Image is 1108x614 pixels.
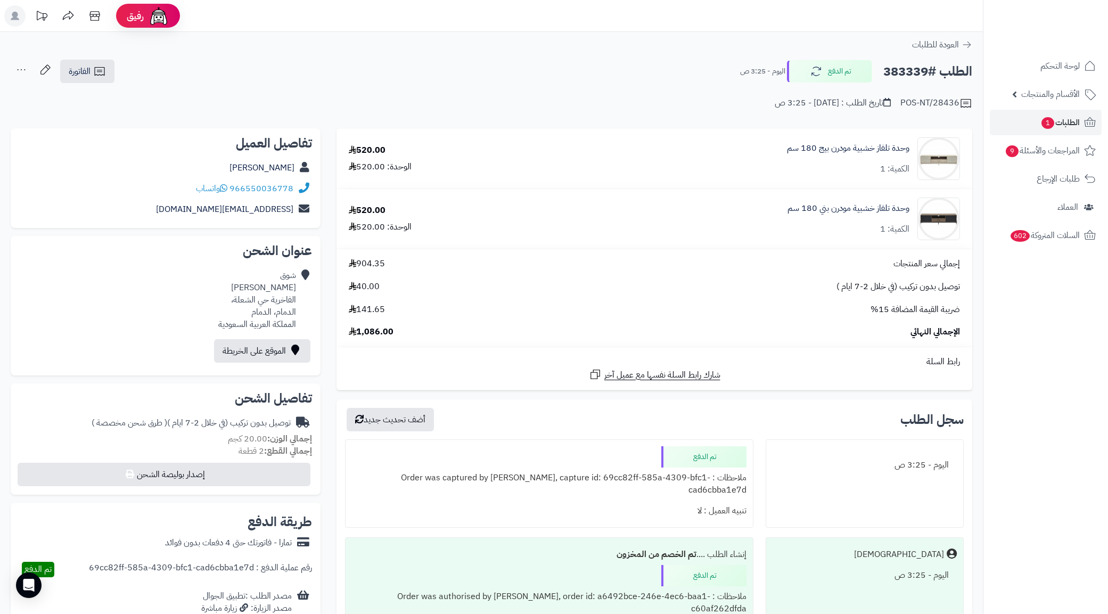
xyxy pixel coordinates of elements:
[990,194,1102,220] a: العملاء
[349,161,412,173] div: الوحدة: 520.00
[661,565,746,586] div: تم الدفع
[871,304,960,316] span: ضريبة القيمة المضافة 15%
[1040,115,1080,130] span: الطلبات
[229,161,294,174] a: [PERSON_NAME]
[661,446,746,468] div: تم الدفع
[60,60,114,83] a: الفاتورة
[349,144,385,157] div: 520.00
[893,258,960,270] span: إجمالي سعر المنتجات
[990,138,1102,163] a: المراجعات والأسئلة9
[990,223,1102,248] a: السلات المتروكة602
[773,565,957,586] div: اليوم - 3:25 ص
[16,572,42,598] div: Open Intercom Messenger
[775,97,891,109] div: تاريخ الطلب : [DATE] - 3:25 ص
[92,416,167,429] span: ( طرق شحن مخصصة )
[127,10,144,22] span: رفيق
[214,339,310,363] a: الموقع على الخريطة
[883,61,972,83] h2: الطلب #383339
[617,548,696,561] b: تم الخصم من المخزون
[19,392,312,405] h2: تفاصيل الشحن
[1005,143,1080,158] span: المراجعات والأسئلة
[349,221,412,233] div: الوحدة: 520.00
[589,368,720,381] a: شارك رابط السلة نفسها مع عميل آخر
[1037,171,1080,186] span: طلبات الإرجاع
[1006,145,1019,157] span: 9
[218,269,296,330] div: شوق [PERSON_NAME] الفاخرية حي الشعلة، الدمام، الدمام المملكة العربية السعودية
[352,544,746,565] div: إنشاء الطلب ....
[910,326,960,338] span: الإجمالي النهائي
[604,369,720,381] span: شارك رابط السلة نفسها مع عميل آخر
[990,166,1102,192] a: طلبات الإرجاع
[900,97,972,110] div: POS-NT/28436
[19,137,312,150] h2: تفاصيل العميل
[89,562,312,577] div: رقم عملية الدفع : 69cc82ff-585a-4309-bfc1-cad6cbba1e7d
[352,468,746,501] div: ملاحظات : Order was captured by [PERSON_NAME], capture id: 69cc82ff-585a-4309-bfc1-cad6cbba1e7d
[900,413,964,426] h3: سجل الطلب
[352,501,746,521] div: تنبيه العميل : لا
[990,110,1102,135] a: الطلبات1
[918,137,959,180] img: 1759737336-1-90x90.jpg
[1036,29,1098,51] img: logo-2.png
[990,53,1102,79] a: لوحة التحكم
[28,5,55,29] a: تحديثات المنصة
[912,38,972,51] a: العودة للطلبات
[880,163,909,175] div: الكمية: 1
[148,5,169,27] img: ai-face.png
[19,244,312,257] h2: عنوان الشحن
[773,455,957,476] div: اليوم - 3:25 ص
[740,66,785,77] small: اليوم - 3:25 ص
[239,445,312,457] small: 2 قطعة
[880,223,909,235] div: الكمية: 1
[156,203,293,216] a: [EMAIL_ADDRESS][DOMAIN_NAME]
[264,445,312,457] strong: إجمالي القطع:
[1011,230,1030,242] span: 602
[1021,87,1080,102] span: الأقسام والمنتجات
[92,417,291,429] div: توصيل بدون تركيب (في خلال 2-7 ايام )
[1040,59,1080,73] span: لوحة التحكم
[349,304,385,316] span: 141.65
[349,258,385,270] span: 904.35
[1009,228,1080,243] span: السلات المتروكة
[836,281,960,293] span: توصيل بدون تركيب (في خلال 2-7 ايام )
[1057,200,1078,215] span: العملاء
[912,38,959,51] span: العودة للطلبات
[349,204,385,217] div: 520.00
[341,356,968,368] div: رابط السلة
[267,432,312,445] strong: إجمالي الوزن:
[1041,117,1054,129] span: 1
[229,182,293,195] a: 966550036778
[918,198,959,240] img: 1759737983-1-90x90.jpg
[196,182,227,195] a: واتساب
[349,326,393,338] span: 1,086.00
[787,60,872,83] button: تم الدفع
[24,563,52,576] span: تم الدفع
[18,463,310,486] button: إصدار بوليصة الشحن
[854,548,944,561] div: [DEMOGRAPHIC_DATA]
[787,202,909,215] a: وحدة تلفاز خشبية مودرن بني 180 سم
[349,281,380,293] span: 40.00
[248,515,312,528] h2: طريقة الدفع
[165,537,292,549] div: تمارا - فاتورتك حتى 4 دفعات بدون فوائد
[787,142,909,154] a: وحدة تلفاز خشبية مودرن بيج 180 سم
[228,432,312,445] small: 20.00 كجم
[69,65,91,78] span: الفاتورة
[347,408,434,431] button: أضف تحديث جديد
